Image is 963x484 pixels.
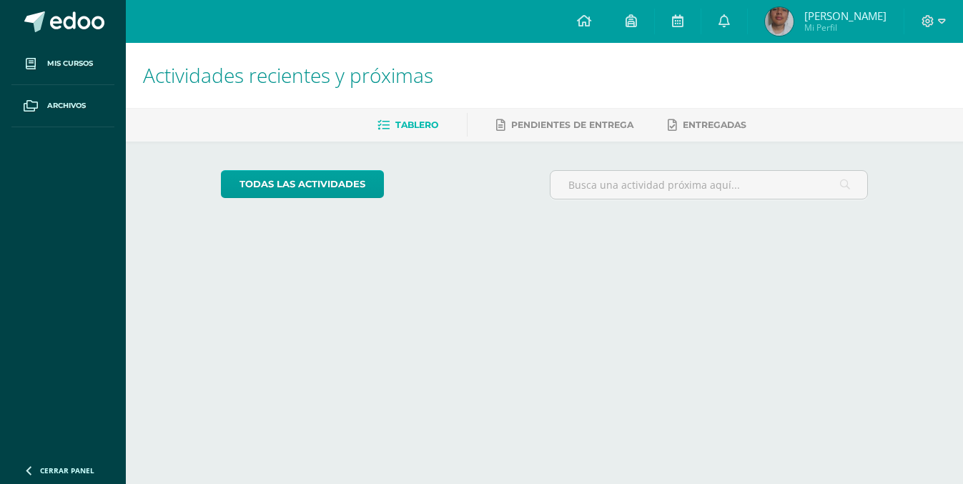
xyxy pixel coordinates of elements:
[377,114,438,137] a: Tablero
[804,9,887,23] span: [PERSON_NAME]
[550,171,867,199] input: Busca una actividad próxima aquí...
[683,119,746,130] span: Entregadas
[40,465,94,475] span: Cerrar panel
[143,61,433,89] span: Actividades recientes y próximas
[804,21,887,34] span: Mi Perfil
[47,100,86,112] span: Archivos
[668,114,746,137] a: Entregadas
[511,119,633,130] span: Pendientes de entrega
[395,119,438,130] span: Tablero
[47,58,93,69] span: Mis cursos
[765,7,794,36] img: fc63e434235061f742c34abe40ed7be4.png
[496,114,633,137] a: Pendientes de entrega
[221,170,384,198] a: todas las Actividades
[11,43,114,85] a: Mis cursos
[11,85,114,127] a: Archivos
